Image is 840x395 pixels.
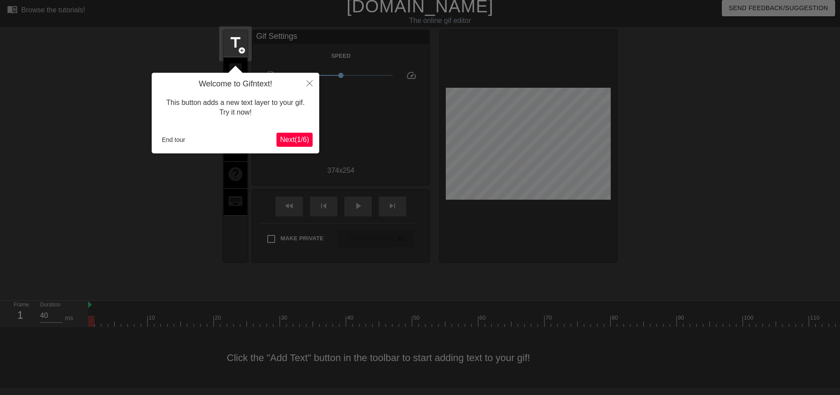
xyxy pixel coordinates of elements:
button: End tour [158,133,189,146]
span: Next ( 1 / 6 ) [280,136,309,143]
button: Next [276,133,313,147]
h4: Welcome to Gifntext! [158,79,313,89]
div: This button adds a new text layer to your gif. Try it now! [158,89,313,127]
button: Close [300,73,319,93]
